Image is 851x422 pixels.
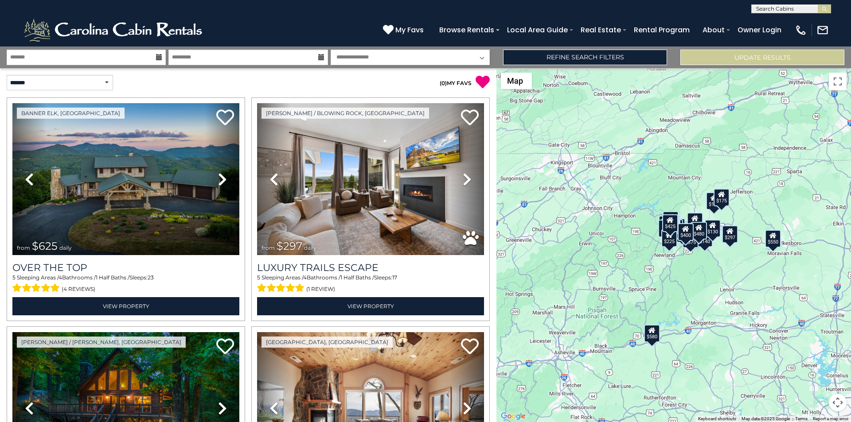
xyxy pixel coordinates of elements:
a: [GEOGRAPHIC_DATA], [GEOGRAPHIC_DATA] [262,337,393,348]
a: Add to favorites [216,337,234,356]
button: Update Results [680,50,844,65]
span: 4 [303,274,307,281]
a: Real Estate [576,22,625,38]
a: (0)MY FAVS [440,80,472,86]
a: Open this area in Google Maps (opens a new window) [499,410,528,422]
button: Change map style [501,73,532,89]
a: Terms [795,416,808,421]
img: phone-regular-white.png [795,24,807,36]
span: 5 [12,274,16,281]
div: $175 [714,188,730,206]
a: Banner Elk, [GEOGRAPHIC_DATA] [17,108,125,119]
div: $480 [691,221,707,239]
span: 5 [257,274,260,281]
div: Sleeping Areas / Bathrooms / Sleeps: [12,274,239,295]
a: Local Area Guide [503,22,572,38]
div: $550 [765,229,781,247]
span: (4 reviews) [62,283,95,295]
span: 0 [441,80,445,86]
div: $349 [687,213,703,230]
a: Owner Login [733,22,786,38]
div: $230 [658,219,674,237]
div: Sleeping Areas / Bathrooms / Sleeps: [257,274,484,295]
button: Keyboard shortcuts [698,416,736,422]
span: Map data ©2025 Google [742,416,790,421]
span: 4 [59,274,62,281]
a: Over The Top [12,262,239,274]
div: $175 [706,192,722,210]
a: My Favs [383,24,426,36]
a: [PERSON_NAME] / [PERSON_NAME], [GEOGRAPHIC_DATA] [17,337,186,348]
img: thumbnail_168695581.jpeg [257,103,484,255]
a: View Property [257,297,484,315]
div: $400 [678,223,694,240]
div: $375 [683,230,699,248]
span: Map [507,76,523,85]
a: Add to favorites [216,108,234,128]
span: 23 [148,274,154,281]
a: [PERSON_NAME] / Blowing Rock, [GEOGRAPHIC_DATA] [262,108,429,119]
div: $140 [697,229,713,247]
a: About [698,22,729,38]
div: $425 [662,214,678,232]
div: $297 [722,225,738,243]
span: from [262,244,275,251]
span: $297 [277,240,302,252]
div: $225 [661,229,677,247]
span: daily [304,244,316,251]
a: Rental Program [629,22,694,38]
span: from [17,244,30,251]
div: $125 [663,211,679,228]
span: (1 review) [306,283,335,295]
div: $580 [644,324,660,342]
img: White-1-2.png [22,17,206,43]
span: 1 Half Baths / [340,274,374,281]
a: Luxury Trails Escape [257,262,484,274]
a: View Property [12,297,239,315]
button: Map camera controls [829,394,847,411]
a: Add to favorites [461,337,479,356]
span: 17 [392,274,397,281]
a: Report a map error [813,416,848,421]
img: thumbnail_167153549.jpeg [12,103,239,255]
span: $625 [32,240,58,252]
img: mail-regular-white.png [816,24,829,36]
span: ( ) [440,80,447,86]
span: daily [59,244,72,251]
a: Add to favorites [461,108,479,128]
div: $130 [705,220,721,237]
a: Browse Rentals [435,22,499,38]
img: Google [499,410,528,422]
span: My Favs [395,24,424,35]
span: 1 Half Baths / [96,274,129,281]
button: Toggle fullscreen view [829,73,847,90]
a: Refine Search Filters [503,50,667,65]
